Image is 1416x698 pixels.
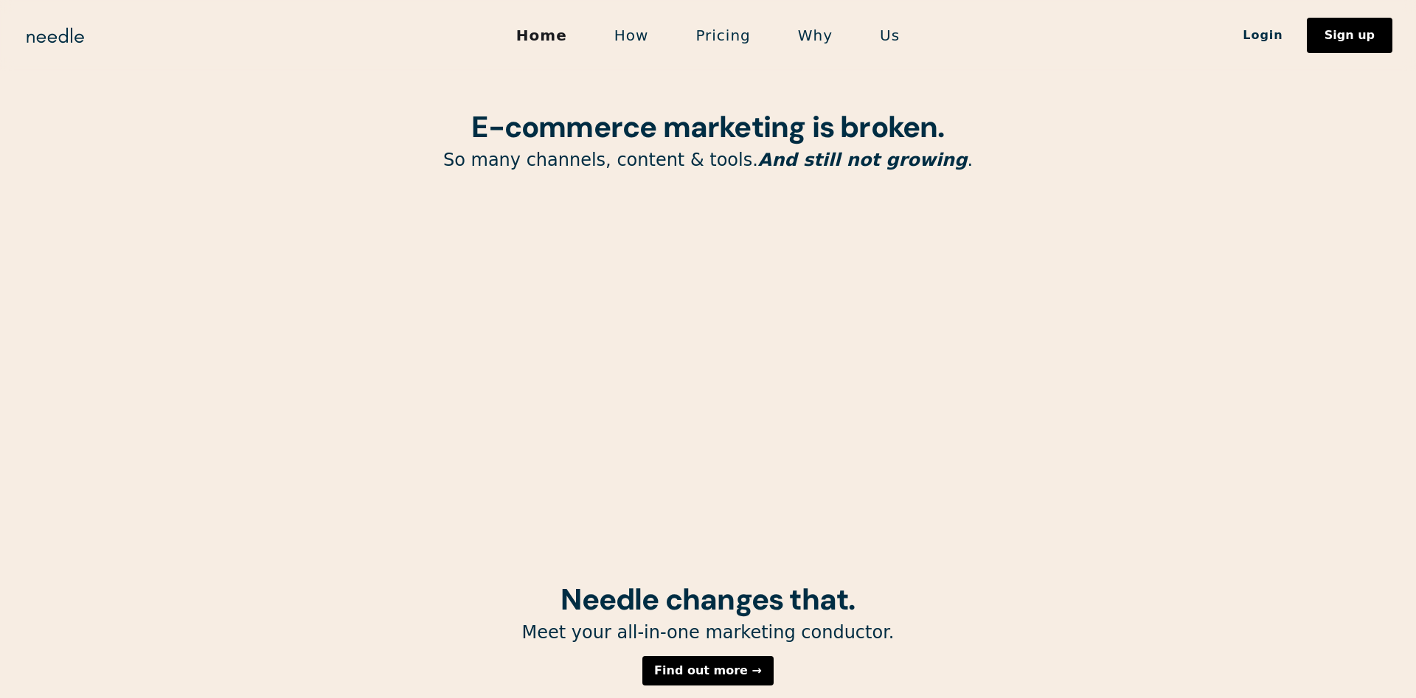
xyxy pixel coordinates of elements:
a: Find out more → [642,656,774,685]
a: Sign up [1307,18,1392,53]
a: Pricing [672,20,774,51]
a: Login [1219,23,1307,48]
a: Us [856,20,923,51]
em: And still not growing [758,150,968,170]
p: So many channels, content & tools. . [332,149,1084,172]
a: Why [774,20,856,51]
a: Home [493,20,591,51]
strong: Needle changes that. [560,580,855,618]
strong: E-commerce marketing is broken. [471,108,944,146]
a: How [591,20,673,51]
p: Meet your all-in-one marketing conductor. [332,621,1084,644]
div: Sign up [1325,29,1375,41]
div: Find out more → [654,665,762,677]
